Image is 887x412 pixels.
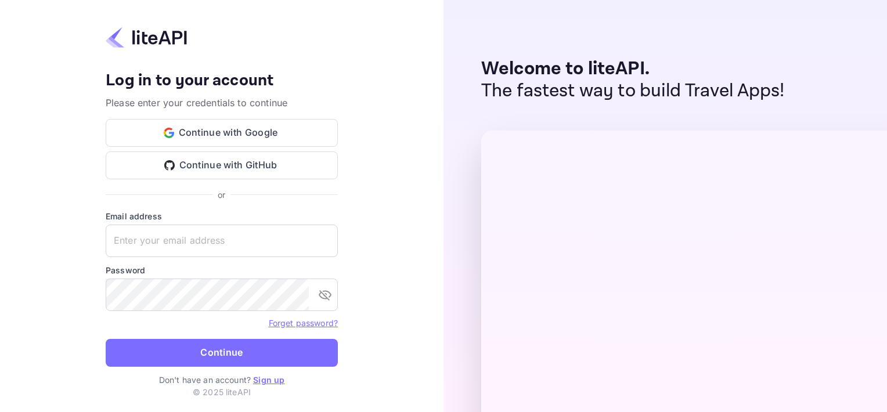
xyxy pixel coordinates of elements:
label: Password [106,264,338,276]
a: Forget password? [269,318,338,328]
button: Continue [106,339,338,367]
p: Don't have an account? [106,374,338,386]
h4: Log in to your account [106,71,338,91]
button: Continue with Google [106,119,338,147]
p: Please enter your credentials to continue [106,96,338,110]
button: Continue with GitHub [106,151,338,179]
input: Enter your email address [106,225,338,257]
a: Sign up [253,375,284,385]
a: Forget password? [269,317,338,328]
p: The fastest way to build Travel Apps! [481,80,785,102]
p: Welcome to liteAPI. [481,58,785,80]
img: liteapi [106,26,187,49]
p: or [218,189,225,201]
p: © 2025 liteAPI [193,386,251,398]
label: Email address [106,210,338,222]
button: toggle password visibility [313,283,337,306]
